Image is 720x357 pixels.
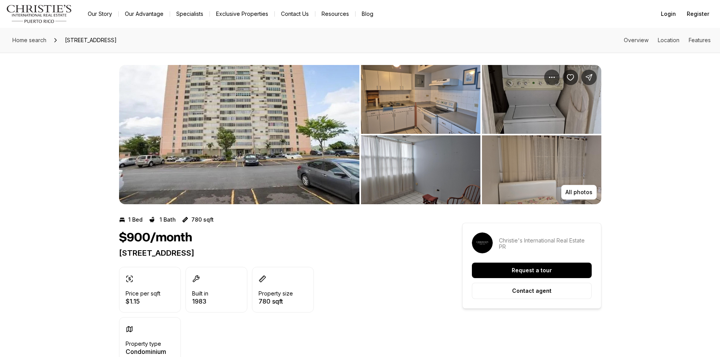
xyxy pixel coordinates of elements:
p: Property size [259,290,293,297]
span: [STREET_ADDRESS] [62,34,120,46]
span: Register [687,11,709,17]
button: View image gallery [482,135,601,204]
button: Request a tour [472,263,592,278]
li: 2 of 3 [361,65,601,204]
a: Exclusive Properties [210,9,274,19]
p: Built in [192,290,208,297]
p: All photos [565,189,592,195]
nav: Page section menu [624,37,711,43]
button: Property options [544,70,560,85]
p: 1983 [192,298,208,304]
button: Share Property: 1 CALLE 11 #803 [581,70,597,85]
button: Save Property: 1 CALLE 11 #803 [563,70,578,85]
a: Blog [356,9,380,19]
p: Contact agent [512,288,551,294]
a: Resources [315,9,355,19]
p: 780 sqft [259,298,293,304]
button: Login [656,6,681,22]
div: Listing Photos [119,65,601,204]
p: Price per sqft [126,290,160,297]
p: Request a tour [512,267,552,273]
a: Specialists [170,9,209,19]
p: 780 sqft [191,217,214,223]
button: View image gallery [361,135,480,204]
p: [STREET_ADDRESS] [119,248,434,258]
a: Our Story [82,9,118,19]
h1: $900/month [119,231,192,245]
p: 1 Bed [128,217,143,223]
p: Christie's International Real Estate PR [499,237,592,250]
button: Register [682,6,714,22]
p: Condominium [126,348,166,355]
img: logo [6,5,72,23]
button: Contact Us [275,9,315,19]
button: Contact agent [472,283,592,299]
button: View image gallery [361,65,480,134]
a: Skip to: Features [689,37,711,43]
button: View image gallery [119,65,359,204]
button: View image gallery [482,65,601,134]
p: $1.15 [126,298,160,304]
li: 1 of 3 [119,65,359,204]
a: Skip to: Overview [624,37,649,43]
button: All photos [561,185,597,200]
span: Home search [12,37,46,43]
a: Skip to: Location [658,37,679,43]
span: Login [661,11,676,17]
p: 1 Bath [160,217,176,223]
p: Property type [126,341,161,347]
a: Home search [9,34,49,46]
a: Our Advantage [119,9,170,19]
